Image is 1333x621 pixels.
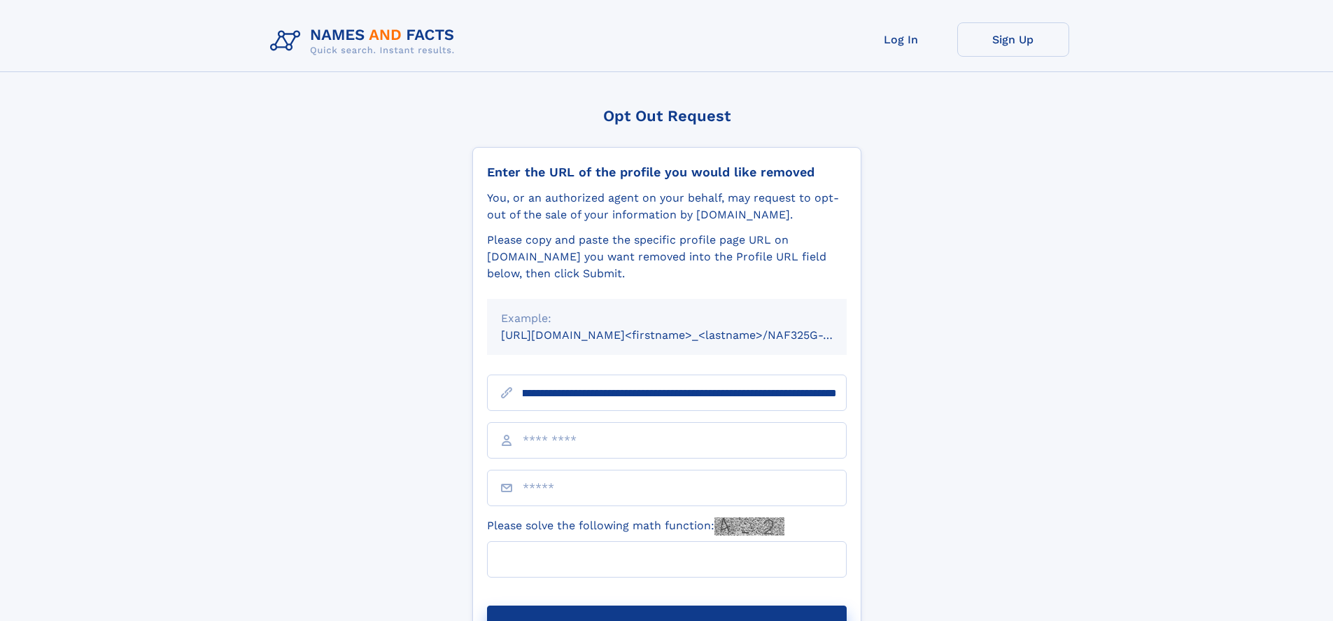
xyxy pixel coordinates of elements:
[265,22,466,60] img: Logo Names and Facts
[487,517,784,536] label: Please solve the following math function:
[845,22,957,57] a: Log In
[501,310,833,327] div: Example:
[501,328,873,342] small: [URL][DOMAIN_NAME]<firstname>_<lastname>/NAF325G-xxxxxxxx
[487,190,847,223] div: You, or an authorized agent on your behalf, may request to opt-out of the sale of your informatio...
[472,107,861,125] div: Opt Out Request
[957,22,1069,57] a: Sign Up
[487,232,847,282] div: Please copy and paste the specific profile page URL on [DOMAIN_NAME] you want removed into the Pr...
[487,165,847,180] div: Enter the URL of the profile you would like removed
